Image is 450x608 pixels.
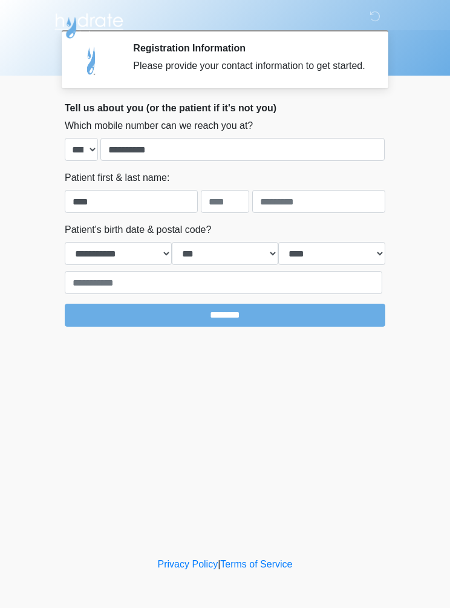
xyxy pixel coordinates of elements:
img: Hydrate IV Bar - Flagstaff Logo [53,9,125,39]
label: Patient's birth date & postal code? [65,223,211,237]
label: Which mobile number can we reach you at? [65,119,253,133]
a: Privacy Policy [158,559,218,569]
a: Terms of Service [220,559,292,569]
a: | [218,559,220,569]
img: Agent Avatar [74,42,110,79]
h2: Tell us about you (or the patient if it's not you) [65,102,385,114]
div: Please provide your contact information to get started. [133,59,367,73]
label: Patient first & last name: [65,171,169,185]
